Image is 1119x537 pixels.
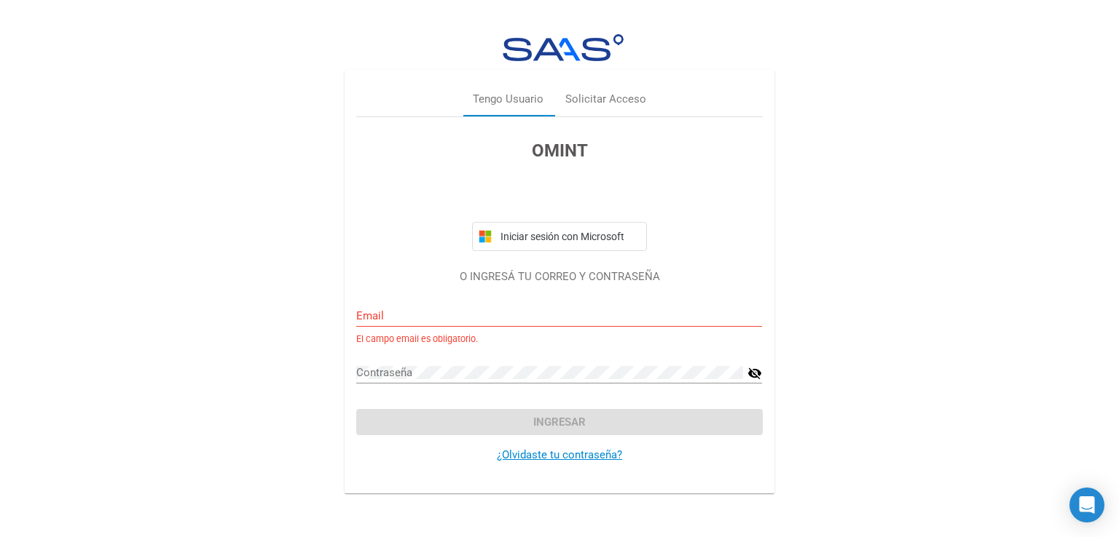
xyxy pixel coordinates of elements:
[465,180,654,212] iframe: Botón Iniciar sesión con Google
[747,365,762,382] mat-icon: visibility_off
[356,138,762,164] h3: OMINT
[356,268,762,285] p: O INGRESÁ TU CORREO Y CONTRASEÑA
[473,91,543,108] div: Tengo Usuario
[472,222,647,251] button: Iniciar sesión con Microsoft
[1069,488,1104,522] div: Open Intercom Messenger
[356,409,762,435] button: Ingresar
[356,333,478,346] small: El campo email es obligatorio.
[533,415,586,429] span: Ingresar
[498,231,640,242] span: Iniciar sesión con Microsoft
[565,91,646,108] div: Solicitar Acceso
[497,448,622,461] a: ¿Olvidaste tu contraseña?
